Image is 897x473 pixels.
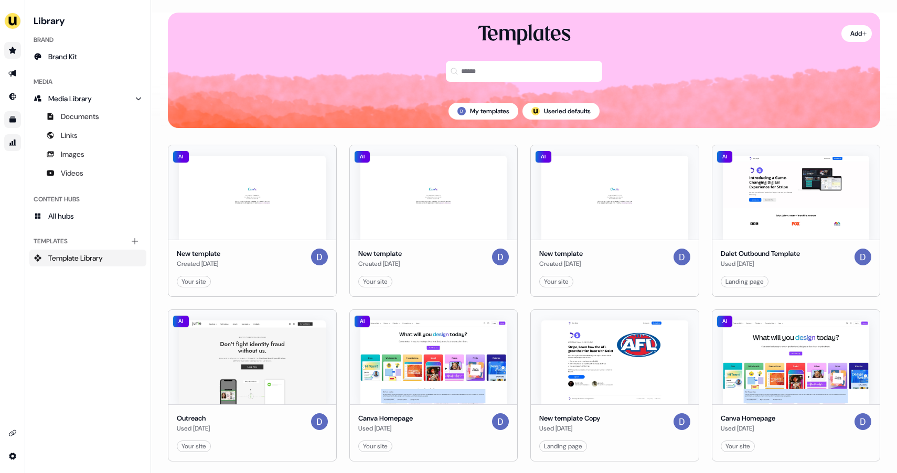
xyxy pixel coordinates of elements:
img: Demo [311,413,328,430]
div: Used [DATE] [539,423,600,434]
a: Template Library [29,250,146,266]
div: ; [531,107,540,115]
a: All hubs [29,208,146,224]
div: Your site [363,441,388,451]
a: Go to outbound experience [4,65,21,82]
div: New template [177,249,220,259]
div: Templates [29,233,146,250]
img: Canva Homepage [723,320,870,404]
div: AI [717,150,733,163]
a: Go to prospects [4,42,21,59]
div: Templates [478,21,571,48]
div: Media [29,73,146,90]
div: Outreach [177,413,210,424]
div: Your site [181,276,206,287]
div: AI [354,150,371,163]
span: Documents [61,111,99,122]
img: New template [179,156,326,240]
img: New template [360,156,507,240]
img: New template Copy [541,320,688,404]
img: Demo [311,249,328,265]
span: All hubs [48,211,74,221]
div: Created [DATE] [177,259,220,269]
div: Created [DATE] [358,259,402,269]
button: New templateAINew templateCreated [DATE]DemoYour site [530,145,699,297]
a: Videos [29,165,146,181]
a: Brand Kit [29,48,146,65]
div: Landing page [725,276,764,287]
span: Videos [61,168,83,178]
span: Links [61,130,78,141]
img: Canva Homepage [360,320,507,404]
img: Demo [457,107,466,115]
button: OutreachAIOutreachUsed [DATE]DemoYour site [168,309,337,461]
button: My templates [448,103,518,120]
span: Brand Kit [48,51,77,62]
div: AI [717,315,733,328]
img: Demo [855,413,871,430]
button: Dalet Outbound Template AIDalet Outbound TemplateUsed [DATE]DemoLanding page [712,145,881,297]
img: userled logo [531,107,540,115]
div: AI [354,315,371,328]
span: Media Library [48,93,92,104]
button: Canva HomepageAICanva HomepageUsed [DATE]DemoYour site [712,309,881,461]
img: Dalet Outbound Template [723,156,870,240]
a: Go to integrations [4,425,21,442]
img: Demo [674,249,690,265]
button: userled logo;Userled defaults [522,103,600,120]
div: Landing page [544,441,582,451]
img: Outreach [179,320,326,404]
div: Your site [544,276,569,287]
a: Go to attribution [4,134,21,151]
span: Template Library [48,253,103,263]
div: Content Hubs [29,191,146,208]
a: Images [29,146,146,163]
div: Used [DATE] [358,423,413,434]
img: Demo [492,249,509,265]
div: Your site [363,276,388,287]
div: New template Copy [539,413,600,424]
div: AI [173,315,189,328]
span: Images [61,149,84,159]
div: Used [DATE] [721,423,775,434]
button: New templateAINew templateCreated [DATE]DemoYour site [349,145,518,297]
button: Canva HomepageAICanva HomepageUsed [DATE]DemoYour site [349,309,518,461]
img: New template [541,156,688,240]
div: Dalet Outbound Template [721,249,800,259]
img: Demo [674,413,690,430]
img: Demo [855,249,871,265]
div: New template [358,249,402,259]
button: New templateAINew templateCreated [DATE]DemoYour site [168,145,337,297]
div: AI [173,150,189,163]
div: Brand [29,31,146,48]
a: Go to templates [4,111,21,128]
button: Add [841,25,872,42]
a: Links [29,127,146,144]
div: Canva Homepage [721,413,775,424]
a: Media Library [29,90,146,107]
div: AI [535,150,552,163]
div: Used [DATE] [177,423,210,434]
div: Your site [181,441,206,451]
img: Demo [492,413,509,430]
div: Used [DATE] [721,259,800,269]
div: Canva Homepage [358,413,413,424]
div: Your site [725,441,750,451]
button: New template CopyNew template CopyUsed [DATE]DemoLanding page [530,309,699,461]
div: Created [DATE] [539,259,583,269]
a: Go to integrations [4,448,21,465]
h3: Library [29,13,146,27]
a: Go to Inbound [4,88,21,105]
a: Documents [29,108,146,125]
div: New template [539,249,583,259]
